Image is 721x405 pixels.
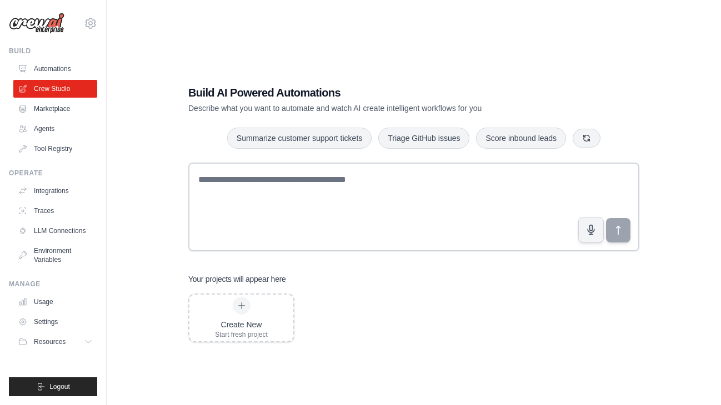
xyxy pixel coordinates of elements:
button: Summarize customer support tickets [227,128,372,149]
div: Operate [9,169,97,178]
a: Tool Registry [13,140,97,158]
a: Traces [13,202,97,220]
a: Settings [13,313,97,331]
button: Score inbound leads [476,128,566,149]
a: Automations [13,60,97,78]
div: Build [9,47,97,55]
button: Logout [9,377,97,396]
p: Describe what you want to automate and watch AI create intelligent workflows for you [188,103,562,114]
span: Resources [34,337,66,346]
a: Marketplace [13,100,97,118]
h1: Build AI Powered Automations [188,85,562,100]
h3: Your projects will appear here [188,274,286,285]
span: Logout [49,382,70,391]
button: Get new suggestions [573,129,600,148]
a: Integrations [13,182,97,200]
div: Start fresh project [215,330,268,339]
a: Environment Variables [13,242,97,269]
img: Logo [9,13,64,34]
a: LLM Connections [13,222,97,240]
button: Resources [13,333,97,351]
a: Usage [13,293,97,311]
button: Triage GitHub issues [378,128,469,149]
button: Click to speak your automation idea [578,217,604,242]
div: Create New [215,319,268,330]
a: Crew Studio [13,80,97,98]
div: Manage [9,280,97,288]
a: Agents [13,120,97,138]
